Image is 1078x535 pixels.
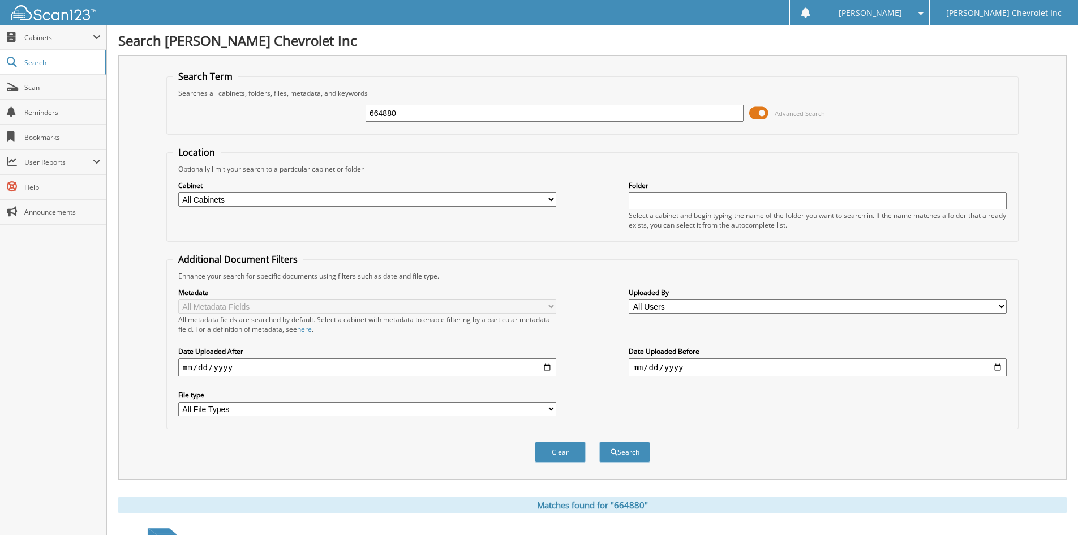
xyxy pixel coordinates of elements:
button: Clear [535,442,586,463]
span: [PERSON_NAME] Chevrolet Inc [946,10,1062,16]
span: Announcements [24,207,101,217]
h1: Search [PERSON_NAME] Chevrolet Inc [118,31,1067,50]
label: Date Uploaded After [178,346,556,356]
span: [PERSON_NAME] [839,10,902,16]
div: Matches found for "664880" [118,497,1067,513]
legend: Additional Document Filters [173,253,303,266]
span: Scan [24,83,101,92]
label: Folder [629,181,1007,190]
label: Cabinet [178,181,556,190]
button: Search [599,442,650,463]
input: end [629,358,1007,376]
a: here [297,324,312,334]
img: scan123-logo-white.svg [11,5,96,20]
label: Uploaded By [629,288,1007,297]
span: User Reports [24,157,93,167]
legend: Search Term [173,70,238,83]
label: File type [178,390,556,400]
span: Advanced Search [775,109,825,118]
div: Optionally limit your search to a particular cabinet or folder [173,164,1012,174]
div: All metadata fields are searched by default. Select a cabinet with metadata to enable filtering b... [178,315,556,334]
input: start [178,358,556,376]
span: Reminders [24,108,101,117]
span: Cabinets [24,33,93,42]
span: Bookmarks [24,132,101,142]
label: Metadata [178,288,556,297]
span: Help [24,182,101,192]
div: Searches all cabinets, folders, files, metadata, and keywords [173,88,1012,98]
legend: Location [173,146,221,159]
span: Search [24,58,99,67]
label: Date Uploaded Before [629,346,1007,356]
div: Select a cabinet and begin typing the name of the folder you want to search in. If the name match... [629,211,1007,230]
div: Enhance your search for specific documents using filters such as date and file type. [173,271,1012,281]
